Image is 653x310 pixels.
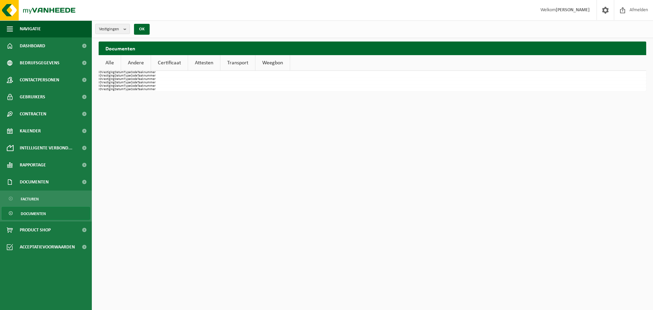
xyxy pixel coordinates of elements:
th: ID [99,84,102,88]
th: Vestiging [102,78,115,81]
span: Dashboard [20,37,45,54]
th: Taaknummer [137,71,155,74]
th: Vestiging [102,74,115,78]
a: Attesten [188,55,220,71]
th: Code [131,78,137,81]
th: ID [99,71,102,74]
th: Code [131,81,137,84]
th: Taaknummer [137,84,155,88]
a: Certificaat [151,55,188,71]
span: Facturen [21,193,39,206]
th: Type [124,88,131,91]
strong: [PERSON_NAME] [556,7,590,13]
th: Datum [115,88,124,91]
span: Documenten [21,207,46,220]
a: Transport [220,55,255,71]
th: Type [124,84,131,88]
th: Datum [115,71,124,74]
button: OK [134,24,150,35]
th: Datum [115,74,124,78]
th: Datum [115,81,124,84]
th: Datum [115,84,124,88]
th: Vestiging [102,88,115,91]
a: Alle [99,55,121,71]
a: Facturen [2,192,90,205]
th: Taaknummer [137,81,155,84]
th: Type [124,78,131,81]
th: Code [131,84,137,88]
span: Documenten [20,174,49,191]
span: Acceptatievoorwaarden [20,239,75,256]
th: ID [99,81,102,84]
th: ID [99,74,102,78]
th: Taaknummer [137,78,155,81]
h2: Documenten [99,42,646,55]
span: Contactpersonen [20,71,59,88]
span: Kalender [20,123,41,140]
th: Code [131,74,137,78]
a: Weegbon [255,55,290,71]
th: Datum [115,78,124,81]
span: Intelligente verbond... [20,140,72,157]
span: Navigatie [20,20,41,37]
th: Taaknummer [137,88,155,91]
th: ID [99,78,102,81]
span: Bedrijfsgegevens [20,54,60,71]
th: Type [124,71,131,74]
th: Vestiging [102,71,115,74]
span: Gebruikers [20,88,45,105]
th: Type [124,74,131,78]
th: Code [131,88,137,91]
span: Vestigingen [99,24,121,34]
th: Vestiging [102,81,115,84]
th: Vestiging [102,84,115,88]
a: Andere [121,55,151,71]
th: Code [131,71,137,74]
button: Vestigingen [95,24,130,34]
th: Taaknummer [137,74,155,78]
span: Rapportage [20,157,46,174]
span: Product Shop [20,222,51,239]
th: Type [124,81,131,84]
th: ID [99,88,102,91]
span: Contracten [20,105,46,123]
a: Documenten [2,207,90,220]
